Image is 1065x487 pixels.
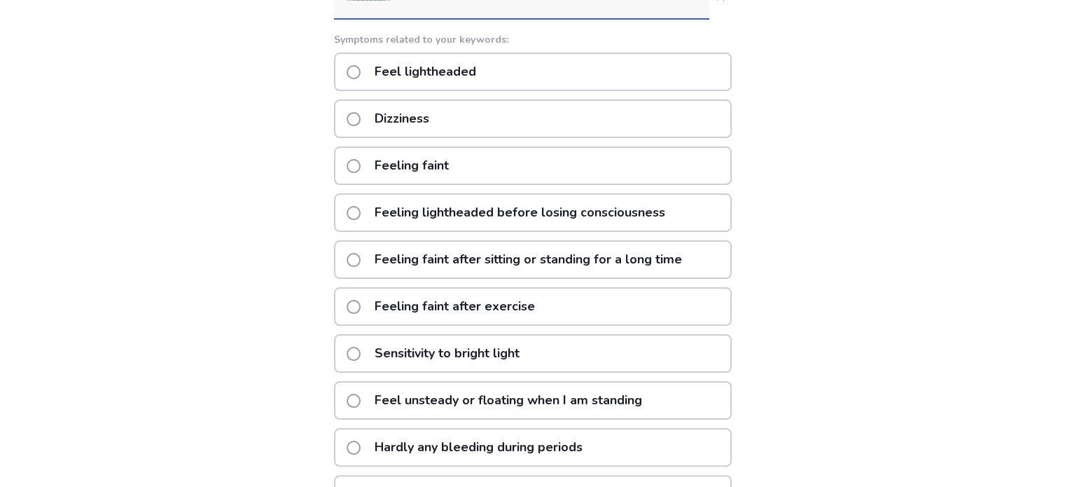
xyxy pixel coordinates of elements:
[366,430,591,465] p: Hardly any bleeding during periods
[366,148,457,184] p: Feeling faint
[366,336,528,371] p: Sensitivity to bright light
[366,54,485,90] p: Feel lightheaded
[366,195,674,231] p: Feeling lightheaded before losing consciousness
[366,289,543,324] p: Feeling faint after exercise
[366,101,438,137] p: Dizziness
[334,32,732,47] p: Symptoms related to your keywords:
[366,242,690,277] p: Feeling faint after sitting or standing for a long time
[366,383,650,418] p: Feel unsteady or floating when I am standing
